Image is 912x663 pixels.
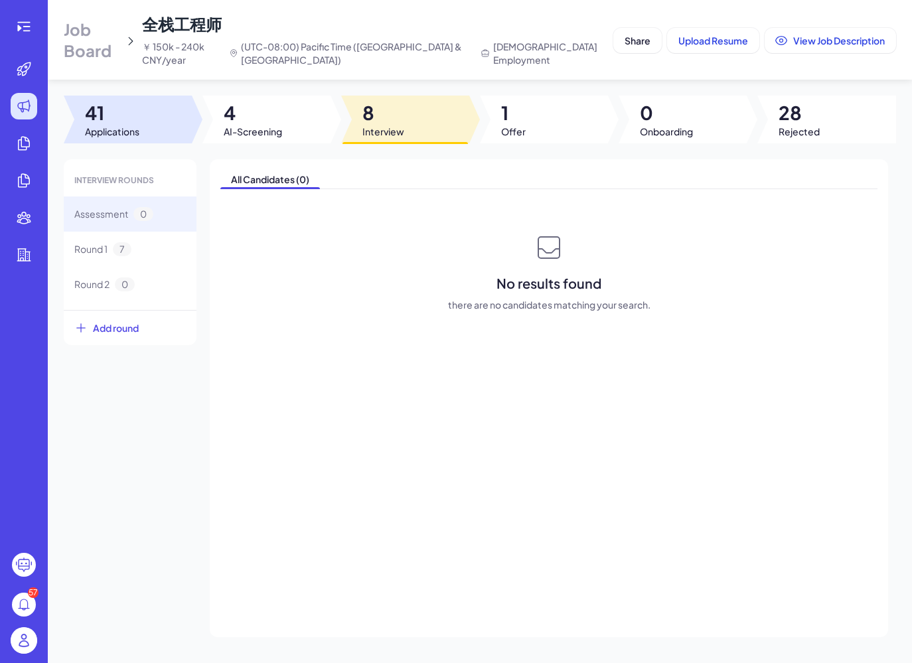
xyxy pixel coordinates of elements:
button: View Job Description [765,28,896,53]
span: Onboarding [640,125,693,138]
span: (UTC-08:00) Pacific Time ([GEOGRAPHIC_DATA] & [GEOGRAPHIC_DATA]) [241,40,470,66]
span: All Candidates (0) [220,170,320,188]
span: 41 [85,101,139,125]
img: user_logo.png [11,627,37,654]
span: 4 [224,101,282,125]
span: there are no candidates matching your search. [448,298,650,311]
span: No results found [496,274,601,293]
span: 8 [362,101,404,125]
span: 0 [133,207,153,221]
span: 0 [115,277,135,291]
span: Interview [362,125,404,138]
span: Upload Resume [678,35,748,46]
span: 1 [501,101,526,125]
span: ￥ 150k - 240k CNY/year [142,40,218,66]
span: Applications [85,125,139,138]
button: Share [613,28,662,53]
span: 全栈工程师 [142,14,222,34]
button: Add round [64,310,196,345]
span: Job Board [64,19,119,61]
span: AI-Screening [224,125,282,138]
span: Round 1 [74,242,108,256]
span: Rejected [779,125,820,138]
div: 57 [28,587,38,598]
span: 7 [113,242,131,256]
span: Add round [93,321,139,334]
div: INTERVIEW ROUNDS [64,165,196,196]
span: Assessment [74,207,128,221]
span: View Job Description [793,35,885,46]
button: Upload Resume [667,28,759,53]
span: 0 [640,101,693,125]
span: [DEMOGRAPHIC_DATA] Employment [493,40,608,66]
span: Share [625,35,650,46]
span: Round 2 [74,277,110,291]
span: Offer [501,125,526,138]
span: 28 [779,101,820,125]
